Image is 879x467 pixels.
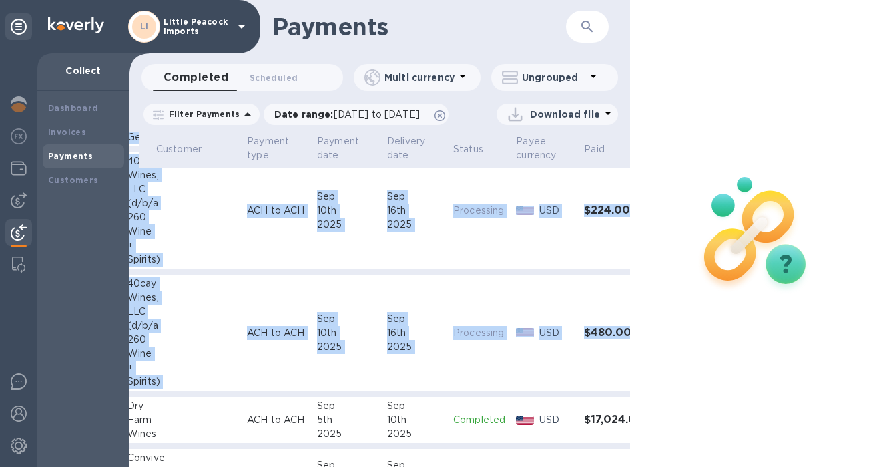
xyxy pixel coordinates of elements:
[127,239,236,253] div: +
[387,413,443,427] div: 10th
[127,168,236,182] div: Wines,
[164,68,228,87] span: Completed
[317,399,376,413] div: Sep
[48,64,119,77] p: Collect
[48,103,99,113] b: Dashboard
[11,160,27,176] img: Wallets
[11,128,27,144] img: Foreign exchange
[127,333,236,347] div: 260
[516,134,573,162] span: Payee currency
[584,204,644,217] h3: $224.00
[247,134,306,162] span: Payment type
[5,13,32,40] div: Unpin categories
[387,399,443,413] div: Sep
[48,151,93,161] b: Payments
[317,340,376,354] div: 2025
[127,399,236,413] div: Dry
[516,328,534,337] img: USD
[530,108,600,121] p: Download file
[140,21,149,31] b: LI
[48,127,86,137] b: Invoices
[317,413,376,427] div: 5th
[317,134,376,162] span: Payment date
[264,104,449,125] div: Date range:[DATE] to [DATE]
[584,414,644,426] h3: $17,024.00
[247,413,306,427] p: ACH to ACH
[317,218,376,232] div: 2025
[127,347,236,361] div: Wine
[127,277,236,291] div: 40cay
[453,142,501,156] span: Status
[334,109,420,120] span: [DATE] to [DATE]
[127,291,236,305] div: Wines,
[387,340,443,354] div: 2025
[539,204,573,218] p: USD
[387,190,443,204] div: Sep
[164,108,240,120] p: Filter Payments
[127,196,236,210] div: (d/b/a
[164,17,230,36] p: Little Peacock Imports
[584,327,644,339] h3: $480.00
[453,142,483,156] p: Status
[387,312,443,326] div: Sep
[539,413,573,427] p: USD
[127,427,236,441] div: Wines
[384,71,455,84] p: Multi currency
[522,71,585,84] p: Ungrouped
[127,253,236,267] div: Spirits)
[247,134,289,162] p: Payment type
[317,312,376,326] div: Sep
[317,204,376,218] div: 10th
[250,71,298,85] span: Scheduled
[127,182,236,196] div: LLC
[516,206,534,215] img: USD
[127,361,236,375] div: +
[317,190,376,204] div: Sep
[274,108,426,121] p: Date range :
[584,142,605,156] p: Paid
[387,427,443,441] div: 2025
[127,375,236,389] div: Spirits)
[539,326,573,340] p: USD
[48,175,99,185] b: Customers
[247,204,306,218] p: ACH to ACH
[156,142,202,156] p: Customer
[127,413,236,427] div: Farm
[127,224,236,239] div: Wine
[317,427,376,441] div: 2025
[387,218,443,232] div: 2025
[516,134,556,162] p: Payee currency
[247,326,306,340] p: ACH to ACH
[453,413,505,427] p: Completed
[387,204,443,218] div: 16th
[387,134,425,162] p: Delivery date
[453,204,505,218] p: Processing
[453,326,505,340] p: Processing
[272,13,566,41] h1: Payments
[584,142,622,156] span: Paid
[127,319,236,333] div: (d/b/a
[317,134,359,162] p: Payment date
[156,142,219,156] span: Customer
[387,326,443,340] div: 16th
[127,210,236,224] div: 260
[127,305,236,319] div: LLC
[48,17,104,33] img: Logo
[516,416,534,425] img: USD
[317,326,376,340] div: 10th
[127,451,236,465] div: Convive
[387,134,443,162] span: Delivery date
